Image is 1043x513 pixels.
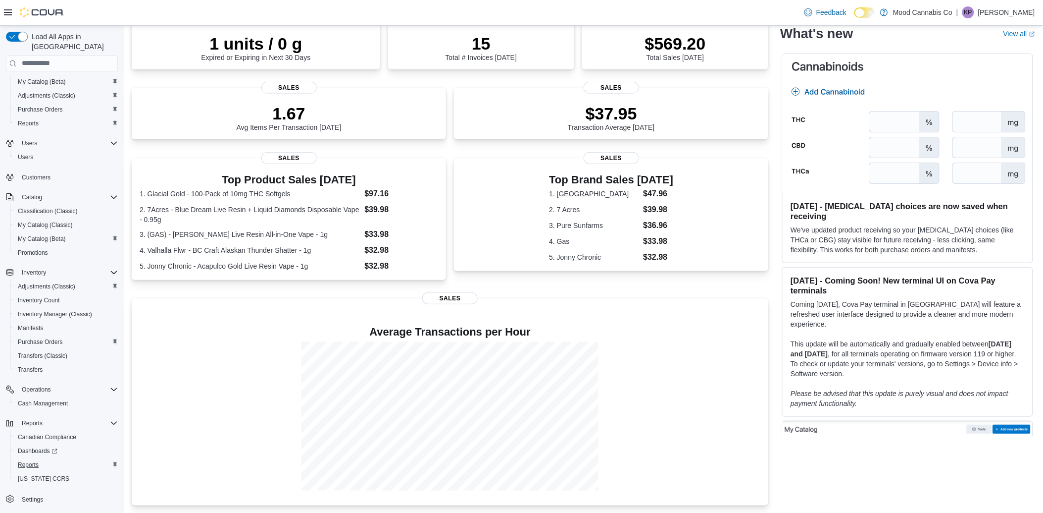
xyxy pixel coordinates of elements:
[18,207,78,215] span: Classification (Classic)
[14,90,79,102] a: Adjustments (Classic)
[22,173,50,181] span: Customers
[18,475,69,483] span: [US_STATE] CCRS
[645,34,706,54] p: $569.20
[18,153,33,161] span: Users
[14,90,118,102] span: Adjustments (Classic)
[1003,30,1035,38] a: View allExternal link
[18,92,75,100] span: Adjustments (Classic)
[10,218,122,232] button: My Catalog (Classic)
[14,117,118,129] span: Reports
[816,7,846,17] span: Feedback
[22,496,43,504] span: Settings
[2,492,122,506] button: Settings
[14,445,118,457] span: Dashboards
[14,473,73,485] a: [US_STATE] CCRS
[14,431,118,443] span: Canadian Compliance
[14,294,118,306] span: Inventory Count
[14,364,47,376] a: Transfers
[10,430,122,444] button: Canadian Compliance
[140,261,360,271] dt: 5. Jonny Chronic - Acapulco Gold Live Resin Vape - 1g
[20,7,64,17] img: Cova
[18,137,41,149] button: Users
[14,76,70,88] a: My Catalog (Beta)
[18,384,118,396] span: Operations
[549,221,639,230] dt: 3. Pure Sunfarms
[18,235,66,243] span: My Catalog (Beta)
[261,152,317,164] span: Sales
[10,204,122,218] button: Classification (Classic)
[364,228,438,240] dd: $33.98
[549,236,639,246] dt: 4. Gas
[14,104,67,115] a: Purchase Orders
[18,366,43,374] span: Transfers
[791,202,1025,222] h3: [DATE] - [MEDICAL_DATA] choices are now saved when receiving
[10,116,122,130] button: Reports
[14,445,61,457] a: Dashboards
[14,294,64,306] a: Inventory Count
[10,397,122,410] button: Cash Management
[18,494,47,506] a: Settings
[18,399,68,407] span: Cash Management
[18,417,118,429] span: Reports
[791,300,1025,330] p: Coming [DATE], Cova Pay terminal in [GEOGRAPHIC_DATA] will feature a refreshed user interface des...
[18,417,47,429] button: Reports
[568,104,655,131] div: Transaction Average [DATE]
[14,350,71,362] a: Transfers (Classic)
[14,308,96,320] a: Inventory Manager (Classic)
[10,103,122,116] button: Purchase Orders
[14,151,118,163] span: Users
[10,321,122,335] button: Manifests
[18,433,76,441] span: Canadian Compliance
[364,260,438,272] dd: $32.98
[10,307,122,321] button: Inventory Manager (Classic)
[18,171,118,183] span: Customers
[780,26,853,42] h2: What's new
[14,233,118,245] span: My Catalog (Beta)
[14,247,52,259] a: Promotions
[10,75,122,89] button: My Catalog (Beta)
[644,204,674,216] dd: $39.98
[10,458,122,472] button: Reports
[14,104,118,115] span: Purchase Orders
[568,104,655,123] p: $37.95
[14,205,118,217] span: Classification (Classic)
[237,104,342,123] p: 1.67
[18,171,54,183] a: Customers
[549,189,639,199] dt: 1. [GEOGRAPHIC_DATA]
[2,136,122,150] button: Users
[644,220,674,231] dd: $36.96
[10,444,122,458] a: Dashboards
[18,191,46,203] button: Catalog
[10,150,122,164] button: Users
[854,7,875,18] input: Dark Mode
[18,447,57,455] span: Dashboards
[18,352,67,360] span: Transfers (Classic)
[549,174,673,186] h3: Top Brand Sales [DATE]
[140,205,360,225] dt: 2. 7Acres - Blue Dream Live Resin + Liquid Diamonds Disposable Vape - 0.95g
[364,204,438,216] dd: $39.98
[2,266,122,280] button: Inventory
[14,336,67,348] a: Purchase Orders
[18,249,48,257] span: Promotions
[18,191,118,203] span: Catalog
[14,233,70,245] a: My Catalog (Beta)
[964,6,972,18] span: KP
[791,341,1011,358] strong: [DATE] and [DATE]
[14,459,43,471] a: Reports
[584,82,639,94] span: Sales
[800,2,850,22] a: Feedback
[10,89,122,103] button: Adjustments (Classic)
[10,349,122,363] button: Transfers (Classic)
[10,472,122,486] button: [US_STATE] CCRS
[2,383,122,397] button: Operations
[18,338,63,346] span: Purchase Orders
[549,205,639,215] dt: 2. 7 Acres
[14,281,118,292] span: Adjustments (Classic)
[18,267,50,279] button: Inventory
[10,246,122,260] button: Promotions
[644,188,674,200] dd: $47.96
[549,252,639,262] dt: 5. Jonny Chronic
[140,245,360,255] dt: 4. Valhalla Flwr - BC Craft Alaskan Thunder Shatter - 1g
[644,235,674,247] dd: $33.98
